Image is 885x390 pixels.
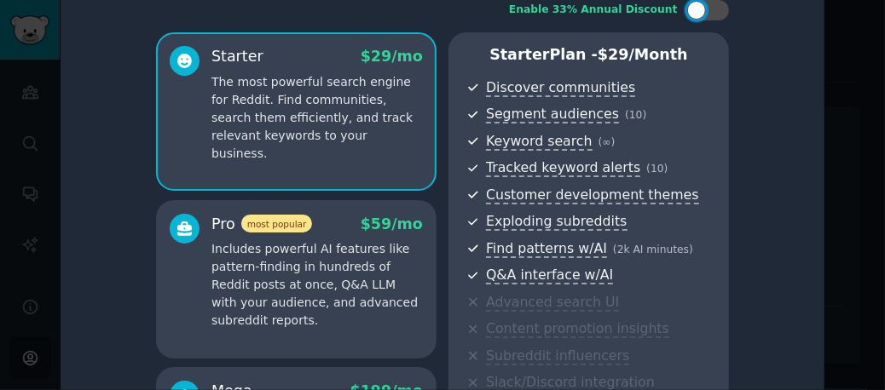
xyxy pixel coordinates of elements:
span: Keyword search [486,133,593,151]
span: $ 29 /mo [361,48,423,65]
span: Subreddit influencers [486,347,629,365]
span: Advanced search UI [486,294,619,312]
div: Starter [211,46,263,67]
span: Exploding subreddits [486,213,627,231]
span: Find patterns w/AI [486,240,607,258]
p: Includes powerful AI features like pattern-finding in hundreds of Reddit posts at once, Q&A LLM w... [211,240,423,330]
span: $ 29 /month [598,46,688,63]
span: Segment audiences [486,106,619,123]
p: Starter Plan - [466,44,711,66]
span: ( 10 ) [646,163,668,175]
span: Customer development themes [486,186,699,204]
span: Q&A interface w/AI [486,267,613,284]
span: ( 2k AI minutes ) [613,244,693,255]
span: Content promotion insights [486,320,669,338]
span: Discover communities [486,79,635,97]
span: Tracked keyword alerts [486,159,640,177]
span: ( ∞ ) [599,136,616,148]
span: most popular [241,215,313,232]
p: The most powerful search engine for Reddit. Find communities, search them efficiently, and track ... [211,73,423,163]
span: $ 59 /mo [361,215,423,232]
div: Pro [211,214,312,235]
div: Enable 33% Annual Discount [509,3,678,18]
span: ( 10 ) [625,109,646,121]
